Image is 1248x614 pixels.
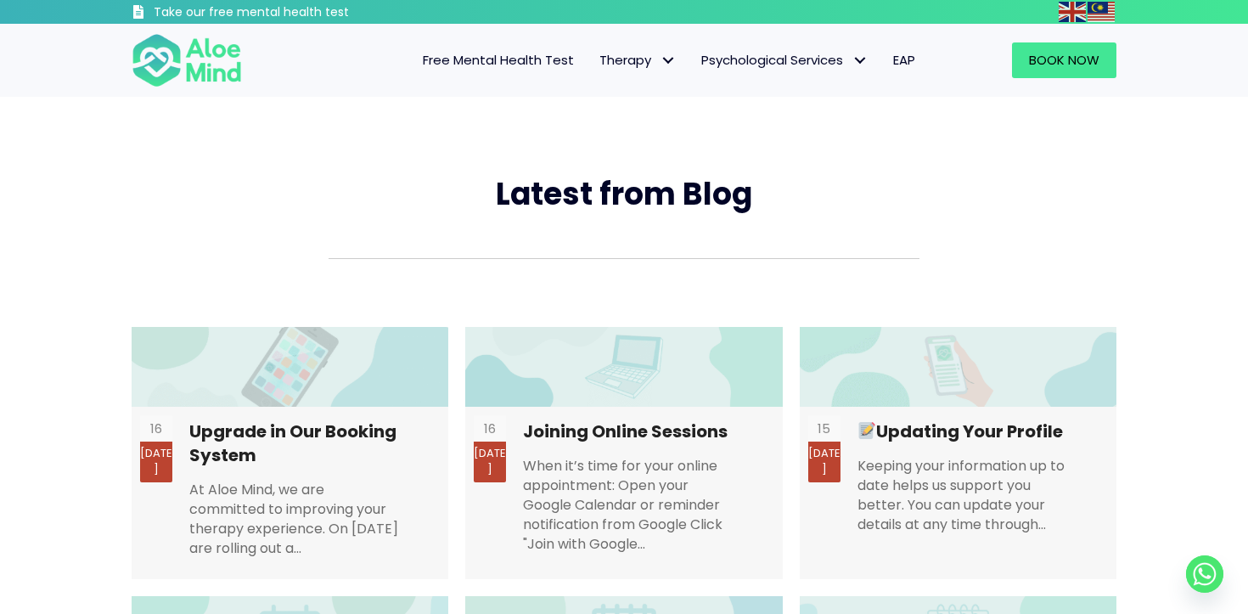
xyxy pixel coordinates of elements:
a: 📝 Updating Your Profile [800,327,1116,579]
span: Therapy [599,51,676,69]
span: Psychological Services: submenu [847,48,872,73]
a: Psychological ServicesPsychological Services: submenu [689,42,880,78]
span: Book Now [1029,51,1099,69]
a: TherapyTherapy: submenu [587,42,689,78]
h3: Take our free mental health test [154,4,440,21]
span: EAP [893,51,915,69]
a: Take our free mental health test [132,4,440,24]
span: Psychological Services [701,51,868,69]
a: Book Now [1012,42,1116,78]
a: Malay [1088,2,1116,21]
a: Upgrade in Our Booking System [132,327,448,579]
a: Whatsapp [1186,555,1223,593]
a: Joining Online Sessions [465,327,782,579]
img: en [1059,2,1086,22]
a: Free Mental Health Test [410,42,587,78]
a: English [1059,2,1088,21]
a: EAP [880,42,928,78]
span: Free Mental Health Test [423,51,574,69]
img: Aloe mind Logo [132,32,242,88]
img: ms [1088,2,1115,22]
span: Therapy: submenu [655,48,680,73]
span: Latest from Blog [496,172,752,216]
nav: Menu [264,42,928,78]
